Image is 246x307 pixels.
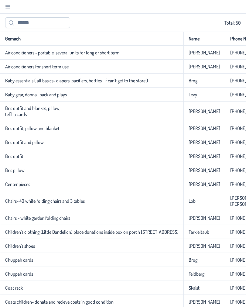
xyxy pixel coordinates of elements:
p-celleditor: [PERSON_NAME] [189,299,220,305]
p-celleditor: Lob [189,198,196,204]
p-celleditor: Chuppah cards [5,271,33,277]
p-celleditor: [PERSON_NAME] [189,243,220,249]
th: Name [183,32,225,46]
p-celleditor: Levy [189,91,197,98]
p-celleditor: Chairs- 40 white folding chairs and 3 tables [5,198,85,204]
p-celleditor: Tarkieltaub [189,229,209,235]
p-celleditor: Center pieces [5,181,30,187]
p-celleditor: [PERSON_NAME] [189,108,220,114]
p-celleditor: Air conditioners - portable several units for long or short term [5,50,120,56]
p-celleditor: Coats children- donate and recieve coats in good condition [5,299,114,305]
p-celleditor: [PERSON_NAME] [189,153,220,159]
p-celleditor: Chuppah cards [5,257,33,263]
p-celleditor: [PERSON_NAME] [189,139,220,145]
p-celleditor: Baby essentials ( all basics- diapers, pacifiers, bottles.. if can't get to the store ) [5,78,148,84]
p-celleditor: [PERSON_NAME] [189,50,220,56]
p-celleditor: Children's shoes [5,243,35,249]
p-celleditor: Skaist [189,285,200,291]
p-celleditor: Bris outfit, pillow and blanket [5,125,60,131]
p-celleditor: [PERSON_NAME] [189,64,220,70]
p-celleditor: Bris pillow [5,167,25,173]
a: Navigation [4,2,12,11]
p-celleditor: Children's clothing (Little Dandelion) place donations inside box on porch [STREET_ADDRESS] [5,229,179,235]
p-celleditor: Brog [189,257,197,263]
p-celleditor: Baby gear, doona , pack and plays [5,91,67,98]
p-celleditor: [PERSON_NAME] [189,125,220,131]
p-celleditor: Chairs - white garden folding chairs [5,215,70,221]
div: Total: 50 [5,17,241,28]
p-celleditor: Bris outfit and pillow [5,139,44,145]
p-celleditor: [PERSON_NAME] [189,181,220,187]
p-celleditor: Air conditioners for short term use [5,64,69,70]
p-celleditor: Bris outfit [5,153,23,159]
p-celleditor: [PERSON_NAME] [189,167,220,173]
p-celleditor: Bris outfit and blanket, pillow, tefilla cards [5,105,60,117]
p-celleditor: Coat rack [5,285,23,291]
p-celleditor: Brog [189,78,197,84]
p-celleditor: [PERSON_NAME] [189,215,220,221]
p-celleditor: Feldberg [189,271,204,277]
